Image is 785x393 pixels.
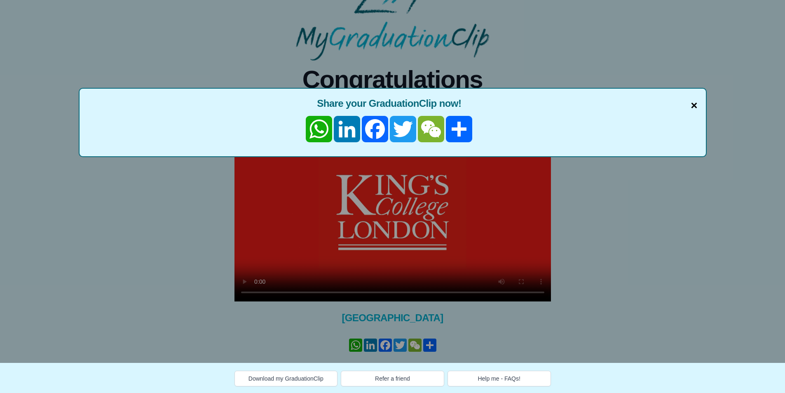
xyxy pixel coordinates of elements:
button: Download my GraduationClip [234,371,338,386]
a: WhatsApp [305,116,333,142]
a: Share [445,116,473,142]
button: Refer a friend [341,371,444,386]
button: Help me - FAQs! [448,371,551,386]
a: LinkedIn [333,116,361,142]
a: Twitter [389,116,417,142]
span: Share your GraduationClip now! [88,97,698,110]
span: × [691,97,697,114]
a: WeChat [417,116,445,142]
a: Facebook [361,116,389,142]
